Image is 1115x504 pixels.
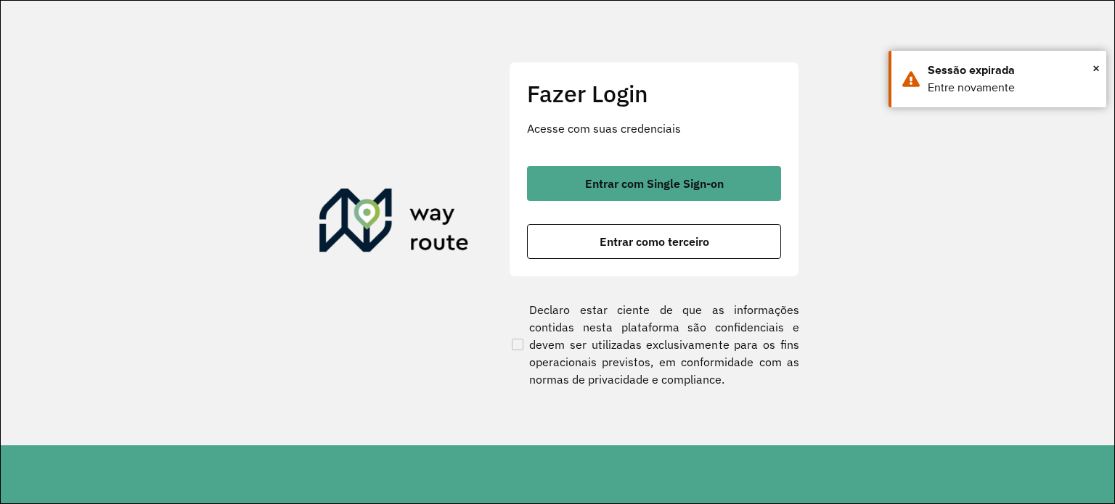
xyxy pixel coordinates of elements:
span: Entrar como terceiro [600,236,709,247]
span: Entrar com Single Sign-on [585,178,724,189]
p: Acesse com suas credenciais [527,120,781,137]
img: Roteirizador AmbevTech [319,189,469,258]
label: Declaro estar ciente de que as informações contidas nesta plataforma são confidenciais e devem se... [509,301,799,388]
button: Close [1092,57,1100,79]
h2: Fazer Login [527,80,781,107]
div: Sessão expirada [928,62,1095,79]
button: button [527,224,781,259]
button: button [527,166,781,201]
div: Entre novamente [928,79,1095,96]
span: × [1092,57,1100,79]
